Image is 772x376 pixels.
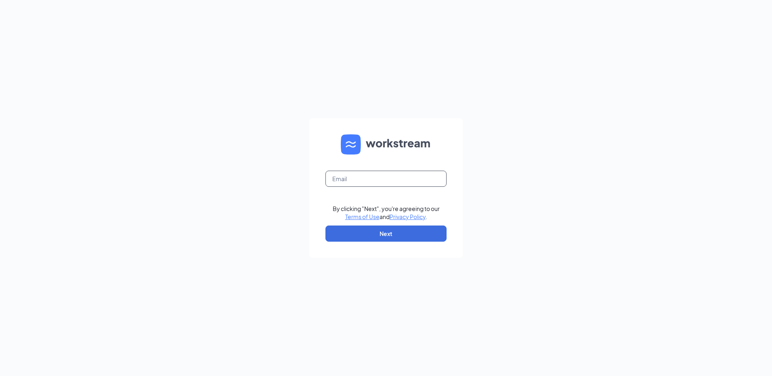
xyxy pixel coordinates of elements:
a: Privacy Policy [390,213,426,220]
div: By clicking "Next", you're agreeing to our and . [333,205,440,221]
img: WS logo and Workstream text [341,134,431,155]
input: Email [325,171,447,187]
button: Next [325,226,447,242]
a: Terms of Use [345,213,380,220]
